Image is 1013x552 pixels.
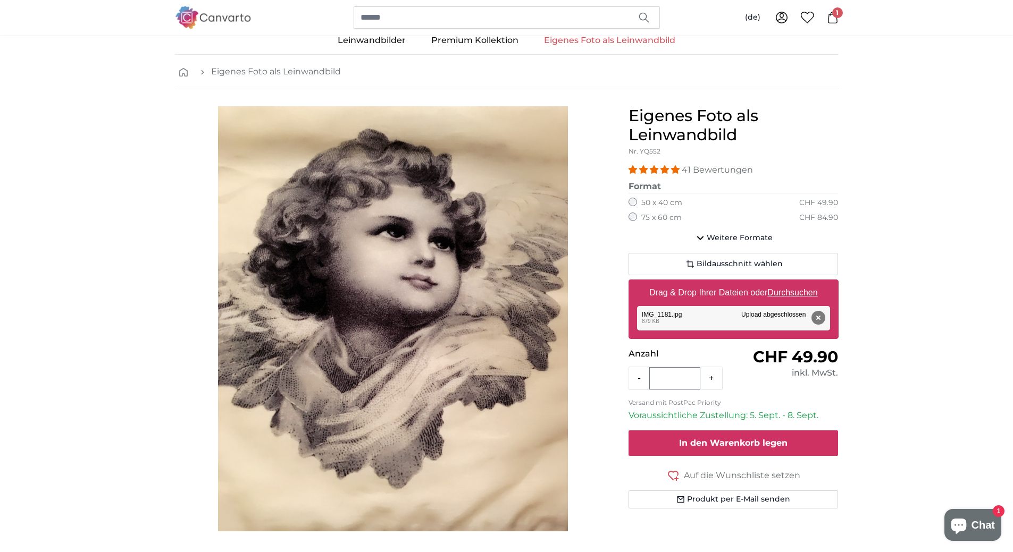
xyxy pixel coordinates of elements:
[629,180,839,193] legend: Format
[629,347,733,360] p: Anzahl
[629,469,839,482] button: Auf die Wunschliste setzen
[736,8,769,27] button: (de)
[629,430,839,456] button: In den Warenkorb legen
[629,165,682,175] span: 4.98 stars
[175,106,612,531] div: 1 of 1
[629,490,839,508] button: Produkt per E-Mail senden
[211,65,341,78] a: Eigenes Foto als Leinwandbild
[799,213,838,223] div: CHF 84.90
[629,253,839,275] button: Bildausschnitt wählen
[175,55,839,89] nav: breadcrumbs
[629,147,660,155] span: Nr. YQ552
[629,398,839,407] p: Versand mit PostPac Priority
[767,288,817,297] u: Durchsuchen
[629,368,649,389] button: -
[799,198,838,208] div: CHF 49.90
[531,27,688,54] a: Eigenes Foto als Leinwandbild
[629,227,839,249] button: Weitere Formate
[645,282,822,303] label: Drag & Drop Ihrer Dateien oder
[733,367,838,379] div: inkl. MwSt.
[629,409,839,422] p: Voraussichtliche Zustellung: 5. Sept. - 8. Sept.
[832,7,843,18] span: 1
[679,438,788,448] span: In den Warenkorb legen
[707,233,773,243] span: Weitere Formate
[629,106,839,145] h1: Eigenes Foto als Leinwandbild
[641,198,682,208] label: 50 x 40 cm
[941,509,1004,543] inbox-online-store-chat: Onlineshop-Chat von Shopify
[682,165,753,175] span: 41 Bewertungen
[753,347,838,367] span: CHF 49.90
[641,213,682,223] label: 75 x 60 cm
[697,259,783,269] span: Bildausschnitt wählen
[418,27,531,54] a: Premium Kollektion
[218,106,568,531] img: personalised-canvas-print
[700,368,722,389] button: +
[684,469,800,482] span: Auf die Wunschliste setzen
[175,6,252,28] img: Canvarto
[325,27,418,54] a: Leinwandbilder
